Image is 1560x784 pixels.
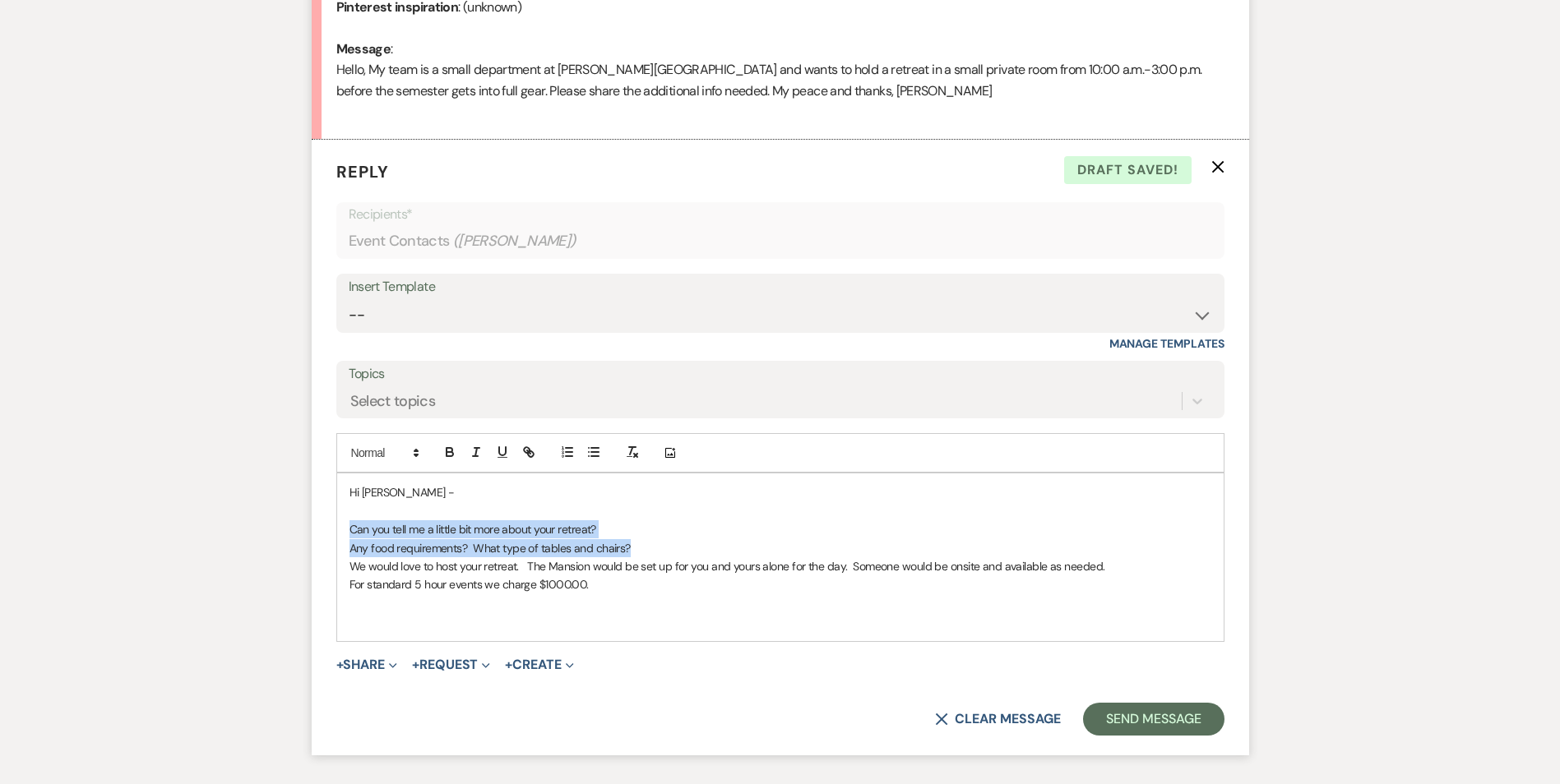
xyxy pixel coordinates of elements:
[350,390,436,413] div: Select topics
[349,539,1211,557] p: Any food requirements? What type of tables and chairs?
[349,483,1211,501] p: Hi [PERSON_NAME] -
[1083,703,1224,736] button: Send Message
[349,204,1212,225] p: Recipients*
[349,362,1212,386] label: Topics
[349,520,1211,538] p: Can you tell me a little bit more about your retreat?
[349,557,1211,575] p: We would love to host your retreat. The Mansion would be set up for you and yours alone for the d...
[412,658,490,671] button: Request
[505,658,573,671] button: Create
[336,40,391,58] b: Message
[336,658,398,671] button: Share
[1109,336,1224,351] a: Manage Templates
[935,713,1060,726] button: Clear message
[336,161,389,182] span: Reply
[1064,156,1192,184] span: Draft saved!
[349,275,1212,299] div: Insert Template
[453,230,576,252] span: ( [PERSON_NAME] )
[505,658,512,671] span: +
[349,225,1212,257] div: Event Contacts
[349,575,1211,593] p: For standard 5 hour events we charge $1000.00.
[412,658,419,671] span: +
[336,658,344,671] span: +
